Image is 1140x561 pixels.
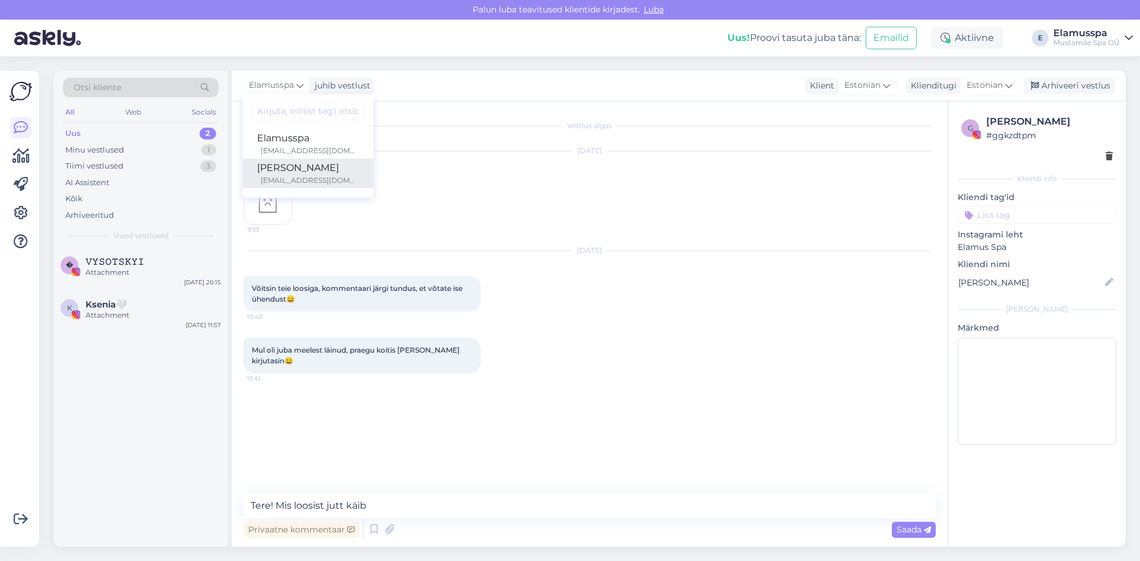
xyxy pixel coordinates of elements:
[844,79,881,92] span: Estonian
[866,27,917,49] button: Emailid
[123,104,144,120] div: Web
[958,206,1116,224] input: Lisa tag
[243,121,936,131] div: Vestlus algas
[65,193,83,205] div: Kõik
[958,276,1103,289] input: Lisa nimi
[201,144,216,156] div: 1
[958,173,1116,184] div: Kliendi info
[243,145,936,156] div: [DATE]
[243,129,373,159] a: Elamusspa[EMAIL_ADDRESS][DOMAIN_NAME]
[261,175,359,186] div: [EMAIL_ADDRESS][DOMAIN_NAME]
[199,128,216,140] div: 2
[85,299,127,310] span: Ksenia🤍
[897,524,931,535] span: Saada
[249,79,294,92] span: Elamusspa
[986,115,1113,129] div: [PERSON_NAME]
[74,81,121,94] span: Otsi kliente
[958,241,1116,253] p: Elamus Spa
[65,210,114,221] div: Arhiveeritud
[243,522,359,538] div: Privaatne kommentaar
[65,177,109,189] div: AI Assistent
[113,230,169,241] span: Uued vestlused
[1032,30,1049,46] div: E
[67,303,72,312] span: K
[9,80,32,103] img: Askly Logo
[244,177,292,224] img: attachment
[65,128,81,140] div: Uus
[986,129,1113,142] div: # ggkzdtpm
[63,104,77,120] div: All
[931,27,1003,49] div: Aktiivne
[906,80,957,92] div: Klienditugi
[85,256,144,267] span: 𝚅𝚈𝚂𝙾𝚃𝚂𝙺𝚈𝙸
[958,258,1116,271] p: Kliendi nimi
[85,310,221,321] div: Attachment
[184,278,221,287] div: [DATE] 20:15
[640,4,667,15] span: Luba
[66,261,73,270] span: �
[248,225,292,234] span: 9:33
[189,104,218,120] div: Socials
[247,374,292,383] span: 13:41
[1024,78,1115,94] div: Arhiveeri vestlus
[1053,28,1133,47] a: ElamusspaMustamäe Spa OÜ
[967,79,1003,92] span: Estonian
[1053,28,1120,38] div: Elamusspa
[958,229,1116,241] p: Instagrami leht
[805,80,834,92] div: Klient
[252,346,461,365] span: Mul oli juba meelest läinud, praegu koitis [PERSON_NAME] kirjutasin😄
[85,267,221,278] div: Attachment
[727,32,750,43] b: Uus!
[243,245,936,256] div: [DATE]
[243,159,373,188] a: [PERSON_NAME][EMAIL_ADDRESS][DOMAIN_NAME]
[968,123,973,132] span: g
[958,304,1116,315] div: [PERSON_NAME]
[65,144,124,156] div: Minu vestlused
[252,284,464,303] span: Võitsin teie loosiga, kommentaari järgi tundus, et võtate ise ühendust😄
[727,31,861,45] div: Proovi tasuta juba täna:
[252,102,364,121] input: Kirjuta, millist tag'i otsid
[958,191,1116,204] p: Kliendi tag'id
[247,312,292,321] span: 13:40
[257,161,359,175] div: [PERSON_NAME]
[65,160,123,172] div: Tiimi vestlused
[186,321,221,329] div: [DATE] 11:57
[243,493,936,518] textarea: Tere! Mis loosist jutt käib
[958,322,1116,334] p: Märkmed
[1053,38,1120,47] div: Mustamäe Spa OÜ
[200,160,216,172] div: 3
[257,131,359,145] div: Elamusspa
[310,80,370,92] div: juhib vestlust
[261,145,359,156] div: [EMAIL_ADDRESS][DOMAIN_NAME]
